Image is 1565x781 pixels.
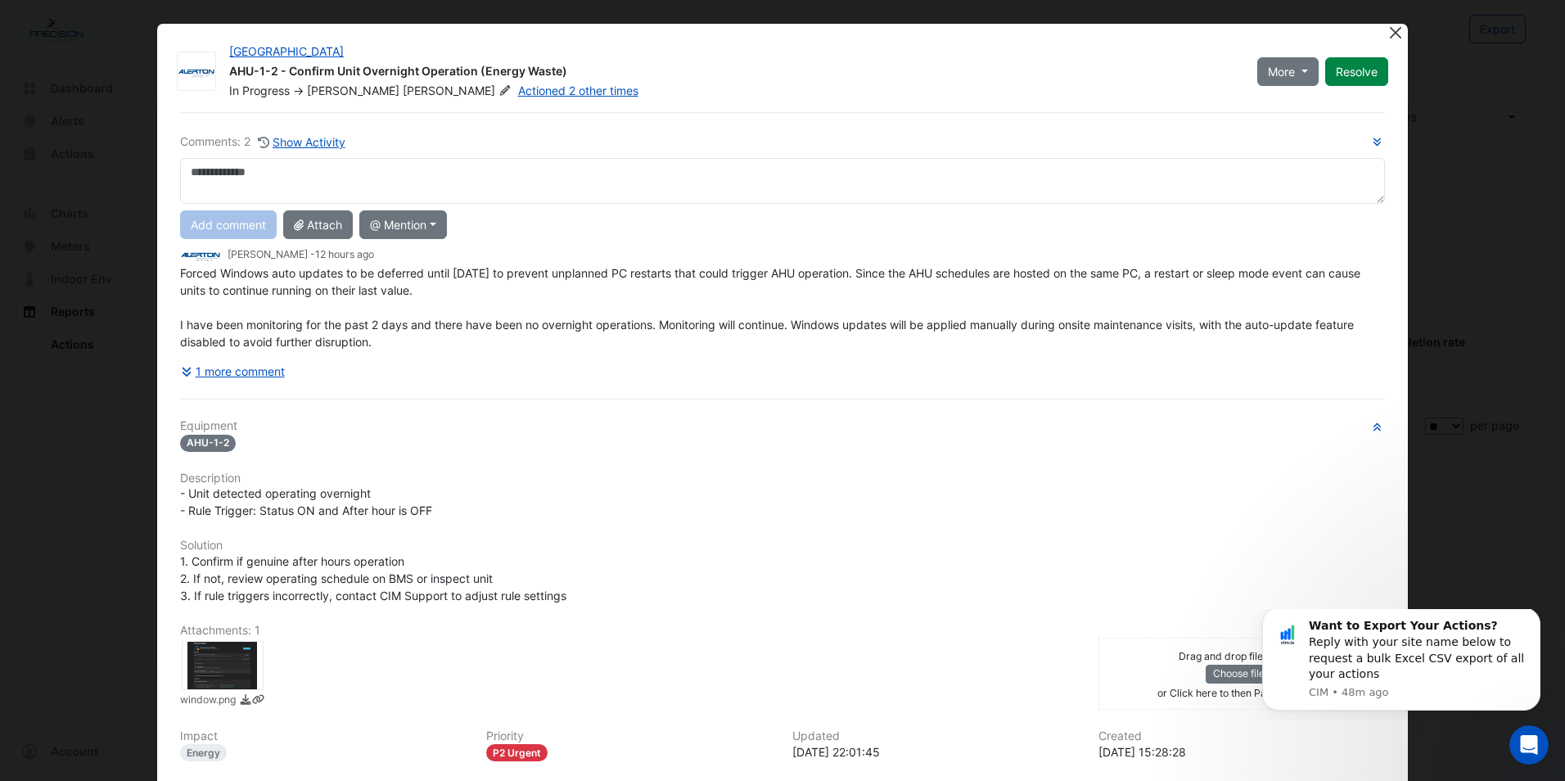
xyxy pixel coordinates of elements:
img: Alerton [178,64,215,80]
button: Close [1387,24,1405,41]
p: Message from CIM, sent 48m ago [71,76,291,91]
small: Drag and drop files here or [1179,650,1304,662]
div: window.png [182,641,264,690]
h6: Solution [180,539,1385,553]
div: Message content [71,9,291,73]
span: 2025-09-10 22:01:45 [315,248,374,260]
h6: Description [180,472,1385,485]
a: Copy link to clipboard [252,693,264,710]
iframe: Intercom live chat [1509,725,1549,765]
span: 1. Confirm if genuine after hours operation 2. If not, review operating schedule on BMS or inspec... [180,554,566,603]
button: Attach [283,210,353,239]
img: Profile image for CIM [37,13,63,39]
button: Resolve [1325,57,1388,86]
span: AHU-1-2 [180,435,236,452]
span: Forced Windows auto updates to be deferred until [DATE] to prevent unplanned PC restarts that cou... [180,266,1364,349]
button: @ Mention [359,210,447,239]
a: Actioned 2 other times [518,84,638,97]
div: [DATE] 22:01:45 [792,743,1079,761]
div: Energy [180,744,227,761]
small: or Click here to then Paste an image [1157,687,1325,699]
span: [PERSON_NAME] [307,84,399,97]
div: P2 Urgent [486,744,548,761]
div: AHU-1-2 - Confirm Unit Overnight Operation (Energy Waste) [229,63,1238,83]
small: window.png [180,693,236,710]
h6: Attachments: 1 [180,624,1385,638]
h6: Updated [792,729,1079,743]
h6: Priority [486,729,773,743]
span: In Progress [229,84,290,97]
div: [DATE] 15:28:28 [1098,743,1385,761]
span: More [1268,63,1295,80]
a: Download [239,693,251,710]
iframe: Intercom notifications message [1238,609,1565,720]
h6: Created [1098,729,1385,743]
img: Alerton [180,246,221,264]
a: [GEOGRAPHIC_DATA] [229,44,344,58]
span: [PERSON_NAME] [403,83,514,99]
h6: Impact [180,729,467,743]
button: Show Activity [257,133,346,151]
span: -> [293,84,304,97]
b: Want to Export Your Actions? [71,10,260,23]
small: [PERSON_NAME] - [228,247,374,262]
span: - Unit detected operating overnight - Rule Trigger: Status ON and After hour is OFF [180,486,432,517]
h6: Equipment [180,419,1385,433]
button: More [1257,57,1319,86]
button: 1 more comment [180,357,286,386]
div: Comments: 2 [180,133,346,151]
div: Reply with your site name below to request a bulk Excel CSV export of all your actions [71,9,291,73]
button: Choose files [1206,665,1277,683]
